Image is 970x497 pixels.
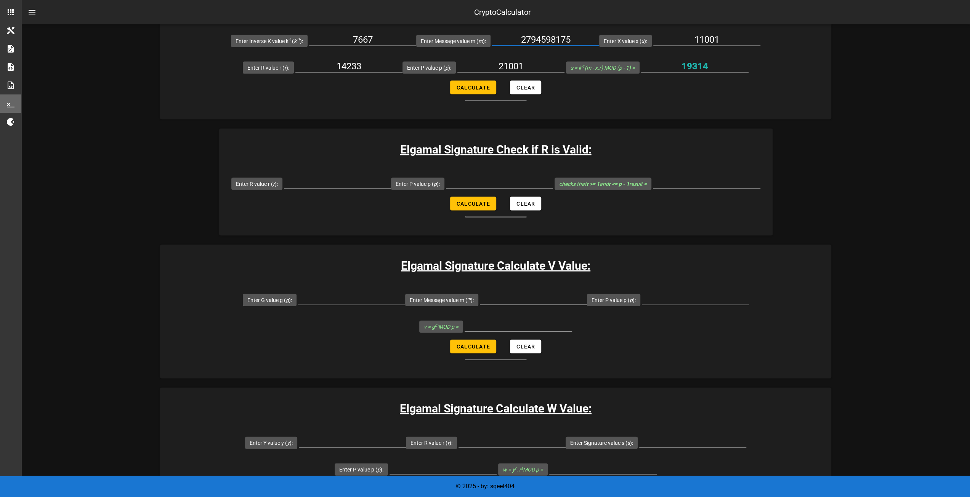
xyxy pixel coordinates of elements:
label: Enter R value r ( ): [410,439,452,447]
span: Calculate [456,85,490,91]
b: r >= 1 [587,181,600,187]
i: x [641,38,644,44]
button: Calculate [450,81,496,94]
label: Enter R value r ( ): [247,64,289,72]
button: Clear [510,197,541,211]
sup: s [521,466,523,471]
i: m [478,38,483,44]
b: r <= p - 1 [609,181,629,187]
label: Enter R value r ( ): [236,180,278,188]
label: Enter P value p ( ): [396,180,440,188]
sup: -1 [289,37,292,42]
span: Calculate [456,344,490,350]
sup: m [435,323,438,328]
h3: Elgamal Signature Calculate V Value: [160,257,831,274]
span: © 2025 - by: sqeel404 [456,483,515,490]
i: v = g MOD p = [424,324,459,330]
i: s [627,440,630,446]
button: Clear [510,81,541,94]
span: Clear [516,344,535,350]
i: k [294,38,300,44]
i: s = k (m - x.r) MOD (p - 1) = [571,65,635,71]
i: r [284,65,286,71]
h3: Elgamal Signature Check if R is Valid: [219,141,773,158]
label: Enter Signature value s ( ): [570,439,633,447]
i: p [377,467,380,473]
i: w = y . r MOD p = [503,467,543,473]
i: p [445,65,448,71]
button: Clear [510,340,541,353]
sup: m [467,296,471,301]
label: Enter P value p ( ): [339,466,383,473]
h3: Elgamal Signature Calculate W Value: [160,400,831,417]
span: Clear [516,85,535,91]
i: p [434,181,437,187]
button: Calculate [450,340,496,353]
div: CryptoCalculator [474,6,531,18]
button: Calculate [450,197,496,211]
i: checks that and result = [559,181,647,187]
i: r [447,440,449,446]
label: Enter Y value y ( ): [250,439,293,447]
i: g [286,297,289,303]
span: Clear [516,201,535,207]
label: Enter Message value m ( ): [410,296,474,304]
label: Enter Message value m ( ): [421,37,486,45]
label: Enter Inverse K value k ( ): [236,37,303,45]
i: r [273,181,275,187]
sup: -1 [581,64,585,69]
label: Enter G value g ( ): [247,296,292,304]
label: Enter P value p ( ): [407,64,451,72]
i: y [287,440,290,446]
button: nav-menu-toggle [23,3,41,21]
i: p [630,297,633,303]
label: Enter P value p ( ): [592,296,636,304]
sup: -1 [297,37,300,42]
span: Calculate [456,201,490,207]
label: Enter X value x ( ): [604,37,647,45]
sup: r [515,466,516,471]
